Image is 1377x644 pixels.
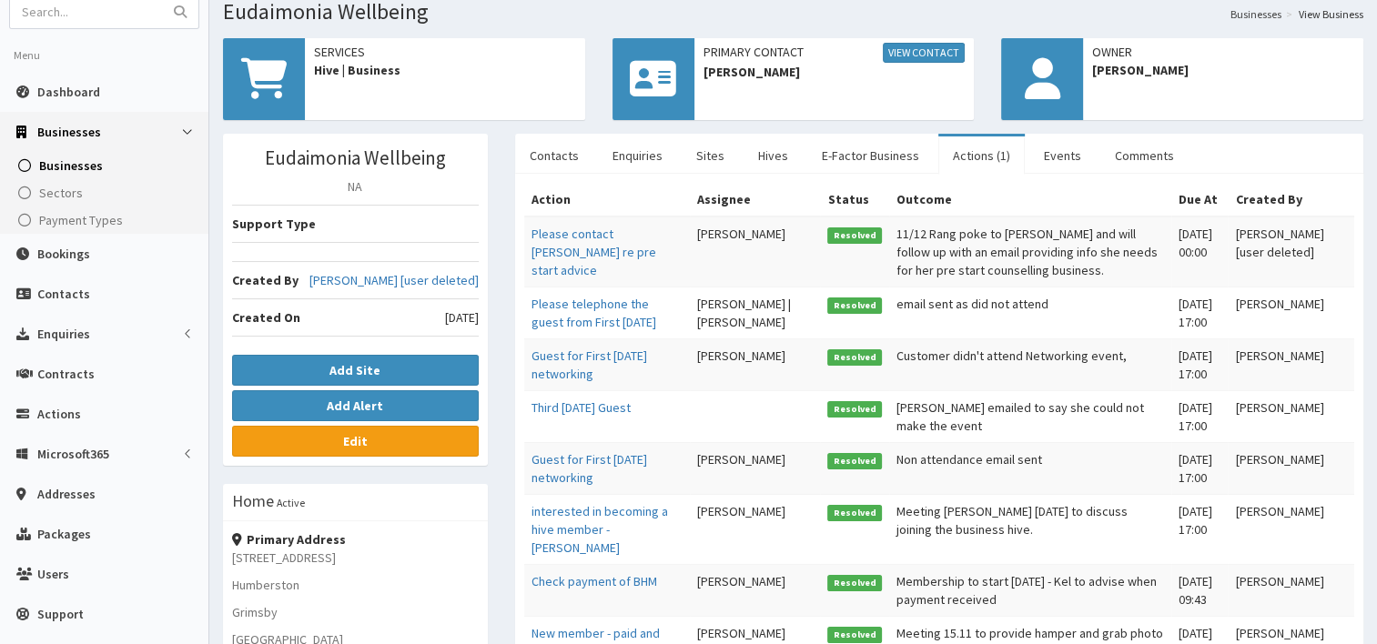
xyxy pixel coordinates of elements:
span: Sectors [39,185,83,201]
span: [PERSON_NAME] [1092,61,1354,79]
span: Resolved [827,453,882,469]
span: Resolved [827,297,882,314]
a: Events [1029,136,1096,175]
td: [PERSON_NAME] [690,338,820,390]
td: [DATE] 00:00 [1171,216,1229,287]
td: [PERSON_NAME] [690,442,820,494]
span: Services [314,43,576,61]
td: [DATE] 17:00 [1171,494,1229,564]
b: Add Site [329,362,380,378]
td: email sent as did not attend [889,287,1171,338]
span: Addresses [37,486,96,502]
span: Resolved [827,401,882,418]
small: Active [277,496,305,509]
th: Outcome [889,183,1171,216]
h3: Eudaimonia Wellbeing [232,147,479,168]
span: Actions [37,406,81,422]
a: Enquiries [598,136,677,175]
a: Businesses [1230,6,1281,22]
span: Businesses [39,157,103,174]
td: Non attendance email sent [889,442,1171,494]
p: Humberston [232,576,479,594]
span: Resolved [827,227,882,244]
a: Sectors [5,179,208,206]
td: [PERSON_NAME] | [PERSON_NAME] [690,287,820,338]
span: Resolved [827,575,882,591]
span: Packages [37,526,91,542]
strong: Primary Address [232,531,346,548]
span: [PERSON_NAME] [704,63,966,81]
a: Guest for First [DATE] networking [532,347,647,382]
a: View Contact [883,43,965,63]
span: Microsoft365 [37,446,109,462]
span: Payment Types [39,212,123,228]
a: Please contact [PERSON_NAME] re pre start advice [532,226,656,278]
span: Contacts [37,286,90,302]
span: Resolved [827,627,882,643]
p: Grimsby [232,603,479,621]
a: Payment Types [5,206,208,234]
span: Resolved [827,349,882,366]
span: [DATE] [445,308,479,327]
a: Guest for First [DATE] networking [532,451,647,486]
a: [PERSON_NAME] [user deleted] [309,271,479,289]
a: Contacts [515,136,593,175]
td: Membership to start [DATE] - Kel to advise when payment received [889,564,1171,616]
td: [DATE] 17:00 [1171,338,1229,390]
td: [PERSON_NAME] [1228,338,1354,390]
td: [PERSON_NAME] [1228,390,1354,442]
td: [DATE] 17:00 [1171,390,1229,442]
span: Support [37,606,84,622]
a: interested in becoming a hive member - [PERSON_NAME] [532,503,668,556]
p: NA [232,177,479,196]
a: E-Factor Business [807,136,934,175]
a: Edit [232,426,479,457]
td: [PERSON_NAME] [1228,564,1354,616]
span: Enquiries [37,326,90,342]
a: Businesses [5,152,208,179]
span: Businesses [37,124,101,140]
th: Assignee [690,183,820,216]
a: Third [DATE] Guest [532,399,631,416]
td: Meeting [PERSON_NAME] [DATE] to discuss joining the business hive. [889,494,1171,564]
span: Dashboard [37,84,100,100]
td: [PERSON_NAME] [user deleted] [1228,216,1354,287]
td: [PERSON_NAME] [690,494,820,564]
span: Bookings [37,246,90,262]
td: [PERSON_NAME] emailed to say she could not make the event [889,390,1171,442]
span: Primary Contact [704,43,966,63]
td: 11/12 Rang poke to [PERSON_NAME] and will follow up with an email providing info she needs for he... [889,216,1171,287]
a: Comments [1100,136,1189,175]
span: Contracts [37,366,95,382]
td: [DATE] 17:00 [1171,442,1229,494]
td: [PERSON_NAME] [1228,287,1354,338]
td: [PERSON_NAME] [690,564,820,616]
b: Created By [232,272,299,288]
th: Status [820,183,889,216]
td: Customer didn't attend Networking event, [889,338,1171,390]
td: [PERSON_NAME] [690,216,820,287]
b: Created On [232,309,300,326]
td: [PERSON_NAME] [1228,442,1354,494]
a: Hives [744,136,803,175]
th: Created By [1228,183,1354,216]
a: Actions (1) [938,136,1025,175]
a: Sites [682,136,739,175]
h3: Home [232,493,274,509]
th: Action [524,183,690,216]
li: View Business [1281,6,1363,22]
td: [PERSON_NAME] [1228,494,1354,564]
a: Check payment of BHM [532,573,657,589]
button: Add Alert [232,390,479,421]
th: Due At [1171,183,1229,216]
b: Support Type [232,216,316,232]
span: Resolved [827,505,882,521]
td: [DATE] 17:00 [1171,287,1229,338]
span: Users [37,566,69,582]
a: Please telephone the guest from First [DATE] [532,296,656,330]
b: Edit [343,433,368,449]
p: [STREET_ADDRESS] [232,548,479,567]
span: Owner [1092,43,1354,61]
b: Add Alert [327,397,383,414]
span: Hive | Business [314,61,576,79]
